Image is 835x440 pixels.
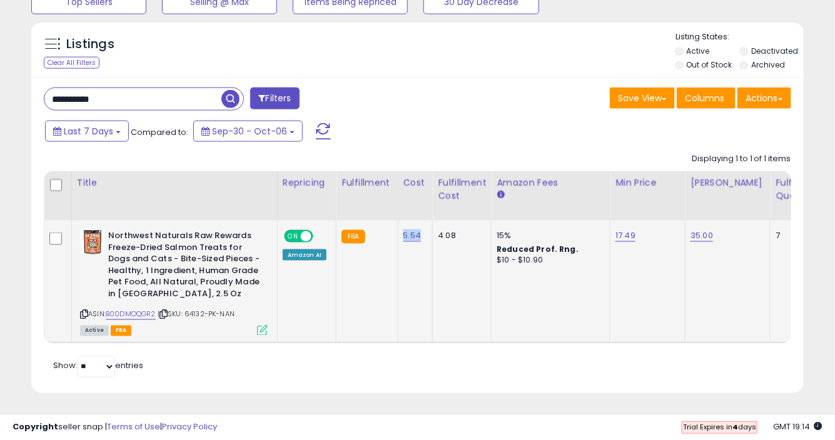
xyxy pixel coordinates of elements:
a: B00DMOQGR2 [106,309,156,320]
div: Repricing [283,176,331,189]
b: Northwest Naturals Raw Rewards Freeze-Dried Salmon Treats for Dogs and Cats - Bite-Sized Pieces -... [108,230,260,302]
button: Actions [737,87,791,109]
span: All listings currently available for purchase on Amazon [80,326,109,336]
div: 15% [497,230,600,241]
b: Reduced Prof. Rng. [497,244,579,254]
span: Columns [685,92,724,104]
label: Archived [751,59,785,70]
h5: Listings [66,36,114,53]
a: Privacy Policy [162,421,217,432]
button: Sep-30 - Oct-06 [193,121,303,142]
a: 17.49 [615,229,635,242]
div: Clear All Filters [44,57,99,69]
div: Amazon AI [283,249,326,261]
div: [PERSON_NAME] [691,176,765,189]
a: Terms of Use [107,421,160,432]
button: Last 7 Days [45,121,129,142]
div: Title [77,176,272,189]
div: 7 [776,230,814,241]
span: Sep-30 - Oct-06 [212,125,287,137]
div: $10 - $10.90 [497,255,600,266]
span: 2025-10-14 19:14 GMT [774,421,822,432]
div: Cost [403,176,428,189]
label: Deactivated [751,46,798,56]
button: Save View [610,87,675,109]
button: Filters [250,87,299,109]
span: Compared to: [131,126,188,138]
small: Amazon Fees. [497,189,504,201]
span: OFF [311,231,331,242]
img: 514oWYAPxSL._SL40_.jpg [80,230,105,255]
span: Trial Expires in days [683,422,756,432]
a: 5.54 [403,229,422,242]
span: Last 7 Days [64,125,113,137]
div: seller snap | | [13,421,217,433]
span: FBA [111,326,132,336]
div: Fulfillment [342,176,392,189]
strong: Copyright [13,421,58,432]
label: Out of Stock [687,59,732,70]
div: 4.08 [438,230,482,241]
span: | SKU: 64132-PK-NAN [158,309,235,319]
span: Show: entries [53,360,143,372]
small: FBA [342,230,365,244]
p: Listing States: [676,31,804,43]
span: ON [285,231,301,242]
div: ASIN: [80,230,268,334]
label: Active [687,46,710,56]
div: Min Price [615,176,680,189]
b: 4 [732,422,738,432]
div: Amazon Fees [497,176,605,189]
div: Fulfillment Cost [438,176,486,202]
button: Columns [677,87,736,109]
a: 35.00 [691,229,713,242]
div: Displaying 1 to 1 of 1 items [692,153,791,165]
div: Fulfillable Quantity [776,176,819,202]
